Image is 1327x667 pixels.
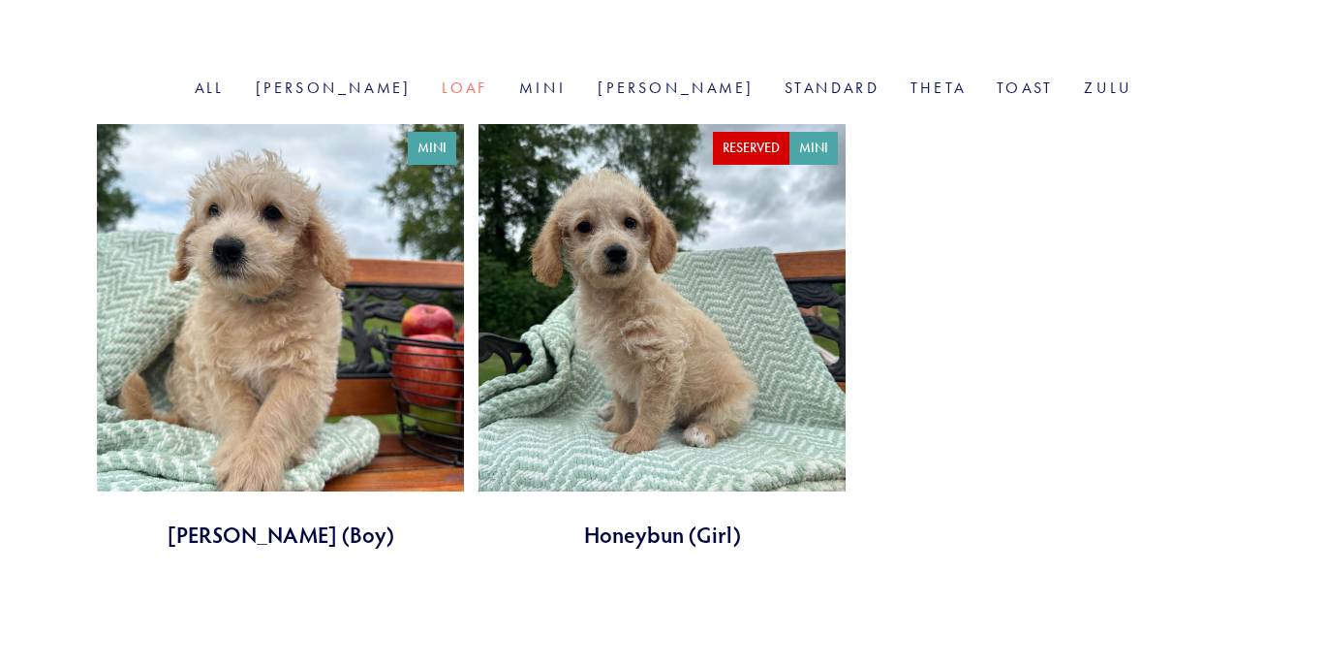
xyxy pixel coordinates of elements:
[195,79,225,97] a: All
[442,79,488,97] a: Loaf
[256,79,412,97] a: [PERSON_NAME]
[519,79,567,97] a: Mini
[997,79,1053,97] a: Toast
[910,79,966,97] a: Theta
[1084,79,1132,97] a: Zulu
[598,79,754,97] a: [PERSON_NAME]
[785,79,880,97] a: Standard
